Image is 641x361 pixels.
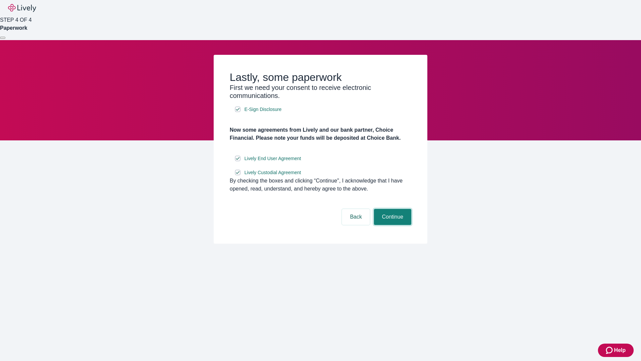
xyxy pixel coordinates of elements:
span: Help [614,346,626,354]
img: Lively [8,4,36,12]
a: e-sign disclosure document [243,168,302,177]
div: By checking the boxes and clicking “Continue", I acknowledge that I have opened, read, understand... [230,177,411,193]
button: Continue [374,209,411,225]
h2: Lastly, some paperwork [230,71,411,84]
button: Zendesk support iconHelp [598,344,634,357]
svg: Zendesk support icon [606,346,614,354]
a: e-sign disclosure document [243,105,283,114]
span: Lively Custodial Agreement [244,169,301,176]
h4: Now some agreements from Lively and our bank partner, Choice Financial. Please note your funds wi... [230,126,411,142]
span: E-Sign Disclosure [244,106,281,113]
h3: First we need your consent to receive electronic communications. [230,84,411,100]
button: Back [342,209,370,225]
span: Lively End User Agreement [244,155,301,162]
a: e-sign disclosure document [243,154,302,163]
